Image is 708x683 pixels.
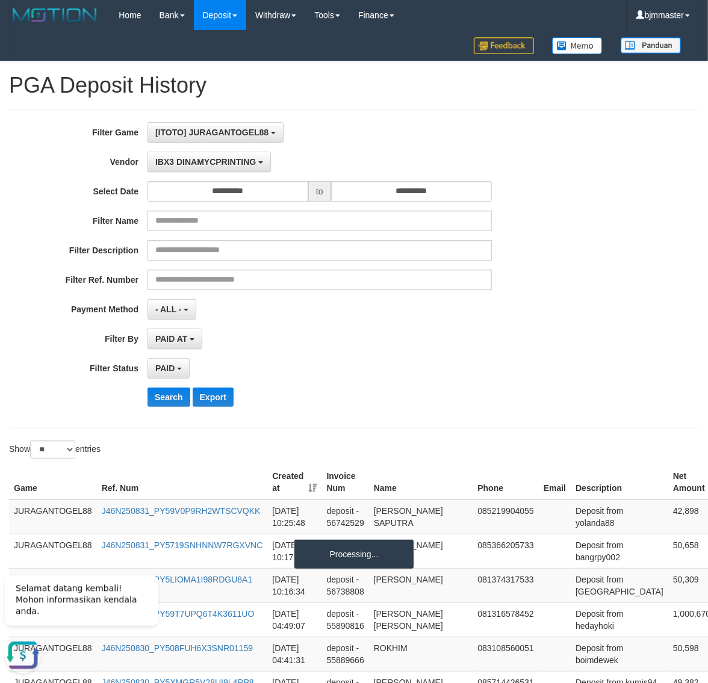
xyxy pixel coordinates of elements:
[9,6,101,24] img: MOTION_logo.png
[147,358,190,379] button: PAID
[474,37,534,54] img: Feedback.jpg
[473,637,538,671] td: 083108560051
[369,499,473,534] td: [PERSON_NAME] SAPUTRA
[473,534,538,568] td: 085366205733
[571,568,668,602] td: Deposit from [GEOGRAPHIC_DATA]
[9,73,699,97] h1: PGA Deposit History
[9,534,97,568] td: JURAGANTOGEL88
[193,388,234,407] button: Export
[9,465,97,499] th: Game
[322,465,369,499] th: Invoice Num
[155,128,269,137] span: [ITOTO] JURAGANTOGEL88
[571,465,668,499] th: Description
[267,499,321,534] td: [DATE] 10:25:48
[267,534,321,568] td: [DATE] 10:17:50
[147,122,284,143] button: [ITOTO] JURAGANTOGEL88
[102,643,253,653] a: J46N250830_PY508FUH6X3SNR01159
[571,534,668,568] td: Deposit from bangrpy002
[322,534,369,568] td: deposit - 56739333
[308,181,331,202] span: to
[30,440,75,459] select: Showentries
[571,602,668,637] td: Deposit from hedayhoki
[322,568,369,602] td: deposit - 56738808
[102,609,255,619] a: J46N250830_PY59T7UPQ6T4K3611UO
[147,152,271,172] button: IBX3 DINAMYCPRINTING
[5,72,41,108] button: Open LiveChat chat widget
[267,602,321,637] td: [DATE] 04:49:07
[267,465,321,499] th: Created at: activate to sort column ascending
[369,637,473,671] td: ROKHIM
[102,506,261,516] a: J46N250831_PY59V0P9RH2WTSCVQKK
[155,334,187,344] span: PAID AT
[369,465,473,499] th: Name
[322,499,369,534] td: deposit - 56742529
[155,304,182,314] span: - ALL -
[369,602,473,637] td: [PERSON_NAME] [PERSON_NAME]
[9,440,101,459] label: Show entries
[9,499,97,534] td: JURAGANTOGEL88
[322,602,369,637] td: deposit - 55890816
[621,37,681,54] img: panduan.png
[267,568,321,602] td: [DATE] 10:16:34
[267,637,321,671] td: [DATE] 04:41:31
[369,534,473,568] td: [PERSON_NAME]
[552,37,603,54] img: Button%20Memo.svg
[102,575,253,584] a: J46N250831_PY5LIOMA1I98RDGU8A1
[571,637,668,671] td: Deposit from boimdewek
[97,465,268,499] th: Ref. Num
[155,363,175,373] span: PAID
[473,465,538,499] th: Phone
[147,329,202,349] button: PAID AT
[322,637,369,671] td: deposit - 55889666
[102,540,263,550] a: J46N250831_PY5719SNHNNW7RGXVNC
[539,465,571,499] th: Email
[155,157,256,167] span: IBX3 DINAMYCPRINTING
[473,602,538,637] td: 081316578452
[473,568,538,602] td: 081374317533
[147,388,190,407] button: Search
[473,499,538,534] td: 085219904055
[369,568,473,602] td: [PERSON_NAME]
[571,499,668,534] td: Deposit from yolanda88
[147,299,196,320] button: - ALL -
[16,19,137,51] span: Selamat datang kembali! Mohon informasikan kendala anda.
[294,539,414,569] div: Processing...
